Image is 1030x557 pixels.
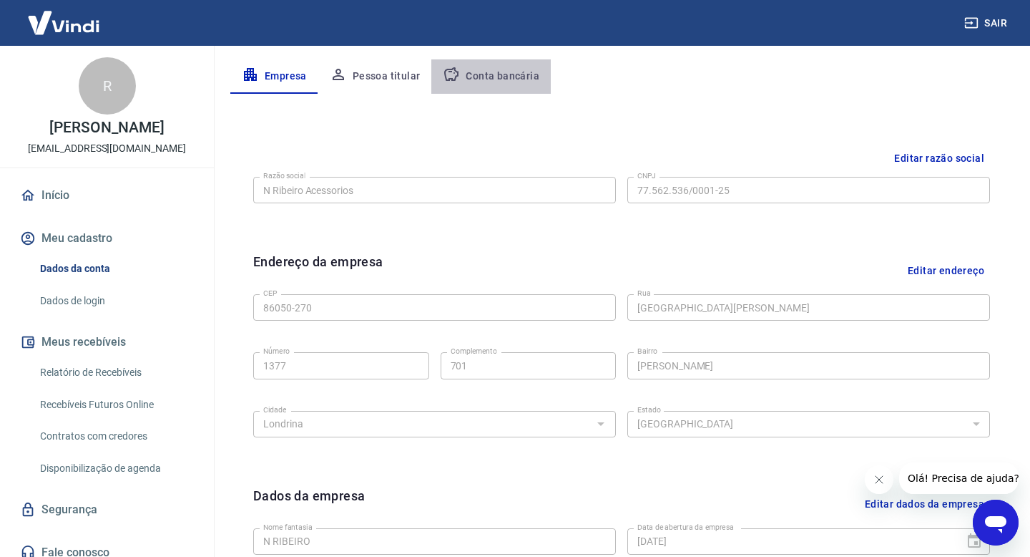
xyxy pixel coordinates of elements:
[263,522,313,533] label: Nome fantasia
[888,145,990,172] button: Editar razão social
[257,415,588,433] input: Digite aqui algumas palavras para buscar a cidade
[899,462,1019,494] iframe: Mensagem da empresa
[17,180,197,211] a: Início
[34,422,197,451] a: Contratos com credores
[17,223,197,254] button: Meu cadastro
[431,59,551,94] button: Conta bancária
[34,286,197,316] a: Dados de login
[28,141,186,156] p: [EMAIL_ADDRESS][DOMAIN_NAME]
[637,170,656,181] label: CNPJ
[263,170,305,181] label: Razão social
[973,500,1019,546] iframe: Botão para abrir a janela de mensagens
[17,1,110,44] img: Vindi
[902,252,990,289] button: Editar endereço
[637,288,651,299] label: Rua
[961,10,1013,37] button: Sair
[865,465,893,494] iframe: Fechar mensagem
[253,486,365,523] h6: Dados da empresa
[34,454,197,483] a: Disponibilização de agenda
[253,252,383,289] h6: Endereço da empresa
[637,346,657,357] label: Bairro
[34,254,197,284] a: Dados da conta
[17,326,197,358] button: Meus recebíveis
[9,10,120,21] span: Olá! Precisa de ajuda?
[49,120,164,135] p: [PERSON_NAME]
[17,494,197,525] a: Segurança
[318,59,432,94] button: Pessoa titular
[34,358,197,387] a: Relatório de Recebíveis
[637,405,661,415] label: Estado
[230,59,318,94] button: Empresa
[627,528,954,555] input: DD/MM/YYYY
[79,57,136,115] div: R
[263,288,277,299] label: CEP
[637,522,734,533] label: Data de abertura da empresa
[263,405,286,415] label: Cidade
[859,486,990,523] button: Editar dados da empresa
[451,346,497,357] label: Complemento
[34,390,197,420] a: Recebíveis Futuros Online
[263,346,290,357] label: Número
